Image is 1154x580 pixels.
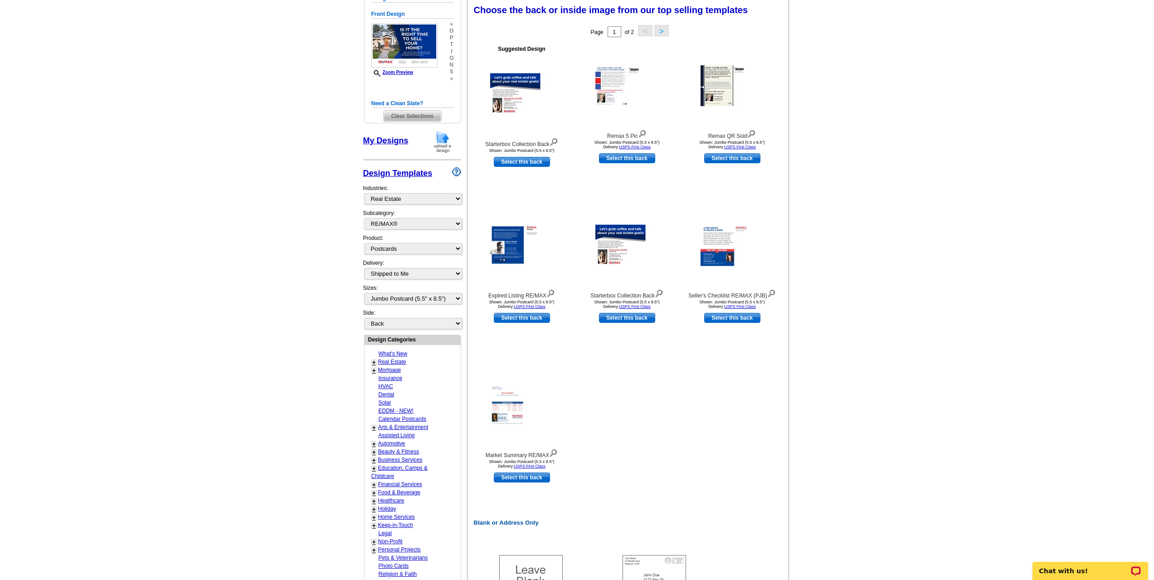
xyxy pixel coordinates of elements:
a: use this design [494,313,550,323]
img: design-wizard-help-icon.png [452,167,461,176]
a: What's New [379,351,408,357]
span: t [449,41,453,48]
a: Arts & Entertainment [378,424,428,430]
img: view design details [767,288,776,297]
img: view design details [747,128,756,138]
a: USPS First Class [514,304,545,309]
div: Market Summary RE/MAX [472,447,572,459]
div: Subcategory: [363,209,461,234]
a: Home Services [378,514,415,520]
a: + [372,424,376,431]
div: Remax 5 Pic [577,128,677,140]
img: upload-design [431,130,454,153]
a: Keep-in-Touch [378,522,413,528]
span: » [449,21,453,28]
img: Starterbox Collection Back [595,225,659,266]
a: Non-Profit [378,538,403,545]
a: + [372,497,376,505]
h2: Blank or Address Only [469,519,790,526]
a: HVAC [379,383,393,390]
h5: Need a Clean Slate? [371,99,454,108]
a: Business Services [378,457,423,463]
span: Clear Selections [384,111,441,122]
div: Sizes: [363,284,461,309]
img: Seller's Checklist RE/MAX (PJB) [701,225,764,266]
a: Photo Cards [379,563,409,569]
a: Zoom Preview [371,70,414,75]
b: Suggested Design [498,46,545,52]
a: + [372,481,376,488]
a: USPS First Class [724,145,756,149]
a: Mortgage [378,367,401,373]
span: Choose the back or inside image from our top selling templates [474,5,748,15]
img: view design details [655,288,663,297]
div: Shown: Jumbo Postcard (5.5 x 8.5") Delivery: [472,300,572,309]
div: Expired Listing RE/MAX [472,288,572,300]
a: Assisted Living [379,432,415,439]
h5: Front Design [371,10,454,19]
img: view design details [549,447,558,457]
div: Design Categories [365,335,461,344]
a: Healthcare [378,497,404,504]
a: EDDM - NEW! [379,408,414,414]
div: Shown: Jumbo Postcard (5.5 x 8.5") Delivery: [682,140,782,149]
span: s [449,68,453,75]
img: view design details [550,136,558,146]
a: USPS First Class [619,145,651,149]
a: USPS First Class [619,304,651,309]
a: use this design [704,313,760,323]
a: Design Templates [363,169,433,178]
div: Seller's Checklist RE/MAX (PJB) [682,288,782,300]
div: Starterbox Collection Back [472,136,572,148]
a: Automotive [378,440,405,447]
span: Page [590,29,603,35]
a: Food & Beverage [378,489,420,496]
div: Industries: [363,180,461,209]
a: use this design [599,313,655,323]
span: o [449,28,453,34]
div: Side: [363,309,461,330]
a: Insurance [379,375,403,381]
a: use this design [704,153,760,163]
a: Holiday [378,506,396,512]
a: use this design [494,473,550,483]
img: Expired Listing RE/MAX [490,225,554,266]
div: Starterbox Collection Back [577,288,677,300]
div: Shown: Jumbo Postcard (5.5 x 8.5") Delivery: [577,140,677,149]
iframe: LiveChat chat widget [1027,551,1154,580]
a: Legal [379,530,392,536]
img: Remax 5 Pic [595,65,659,106]
a: My Designs [363,136,409,145]
a: use this design [494,157,550,167]
div: Shown: Jumbo Postcard (5.5 x 8.5") Delivery: [472,459,572,468]
a: Real Estate [378,359,406,365]
a: + [372,489,376,497]
a: + [372,465,376,472]
img: view design details [638,128,647,138]
a: Dental [379,391,394,398]
img: Remax QR Sold [701,65,764,106]
button: < [638,25,652,36]
a: Personal Projects [378,546,421,553]
a: + [372,506,376,513]
a: Beauty & Fitness [378,448,419,455]
div: Shown: Jumbo Postcard (5.5 x 8.5") Delivery: [577,300,677,309]
img: view design details [546,288,555,297]
a: use this design [599,153,655,163]
span: n [449,62,453,68]
img: Starterbox Collection Back [490,73,554,115]
a: USPS First Class [724,304,756,309]
a: Calendar Postcards [379,416,426,422]
a: + [372,359,376,366]
a: Solar [379,400,391,406]
a: Religion & Faith [379,571,417,577]
span: of 2 [625,29,634,35]
div: Product: [363,234,461,259]
a: + [372,457,376,464]
div: Shown: Jumbo Postcard (5.5 x 8.5") Delivery: [682,300,782,309]
a: + [372,440,376,448]
a: + [372,448,376,456]
a: + [372,522,376,529]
